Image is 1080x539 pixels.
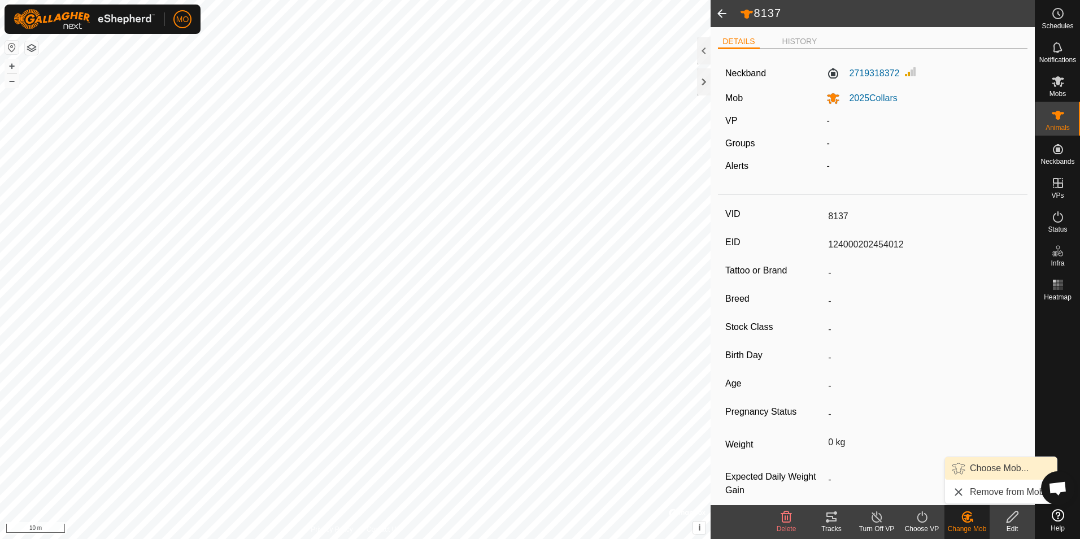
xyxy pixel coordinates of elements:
label: Age [725,376,824,391]
li: HISTORY [778,36,822,47]
span: Heatmap [1044,294,1072,301]
label: Alerts [725,161,748,171]
label: Stock Class [725,320,824,334]
li: DETAILS [718,36,759,49]
label: EID [725,235,824,250]
button: – [5,74,19,88]
h2: 8137 [740,6,1035,21]
span: VPs [1051,192,1064,199]
button: i [693,521,706,534]
label: Expected Daily Weight Gain [725,470,824,497]
li: Remove from Mob [945,481,1057,503]
img: Signal strength [904,65,917,79]
span: Mobs [1049,90,1066,97]
div: Turn Off VP [854,524,899,534]
label: Groups [725,138,755,148]
div: Tracks [809,524,854,534]
label: Birth Day [725,348,824,363]
app-display-virtual-paddock-transition: - [826,116,829,125]
div: - [822,137,1025,150]
label: Tattoo or Brand [725,263,824,278]
span: 2025Collars [840,93,897,103]
label: Mob [725,93,743,103]
span: Notifications [1039,56,1076,63]
div: Change Mob [944,524,990,534]
a: Help [1035,505,1080,536]
span: MO [176,14,189,25]
label: Pregnancy Status [725,405,824,419]
span: Infra [1051,260,1064,267]
label: VID [725,207,824,221]
span: Schedules [1042,23,1073,29]
span: Remove from Mob [970,485,1044,499]
button: Reset Map [5,41,19,54]
label: 2719318372 [826,67,899,80]
button: + [5,59,19,73]
div: Edit [990,524,1035,534]
span: Help [1051,525,1065,532]
span: i [698,523,700,532]
label: VP [725,116,737,125]
a: Contact Us [367,524,400,534]
a: Privacy Policy [311,524,353,534]
label: Weight [725,433,824,457]
label: Neckband [725,67,766,80]
li: Choose Mob... [945,457,1057,480]
span: Delete [777,525,796,533]
a: Open chat [1041,471,1075,505]
span: Neckbands [1040,158,1074,165]
span: Choose Mob... [970,462,1029,475]
span: Animals [1046,124,1070,131]
div: - [822,159,1025,173]
img: Gallagher Logo [14,9,155,29]
span: Status [1048,226,1067,233]
div: Choose VP [899,524,944,534]
button: Map Layers [25,41,38,55]
label: Breed [725,292,824,306]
